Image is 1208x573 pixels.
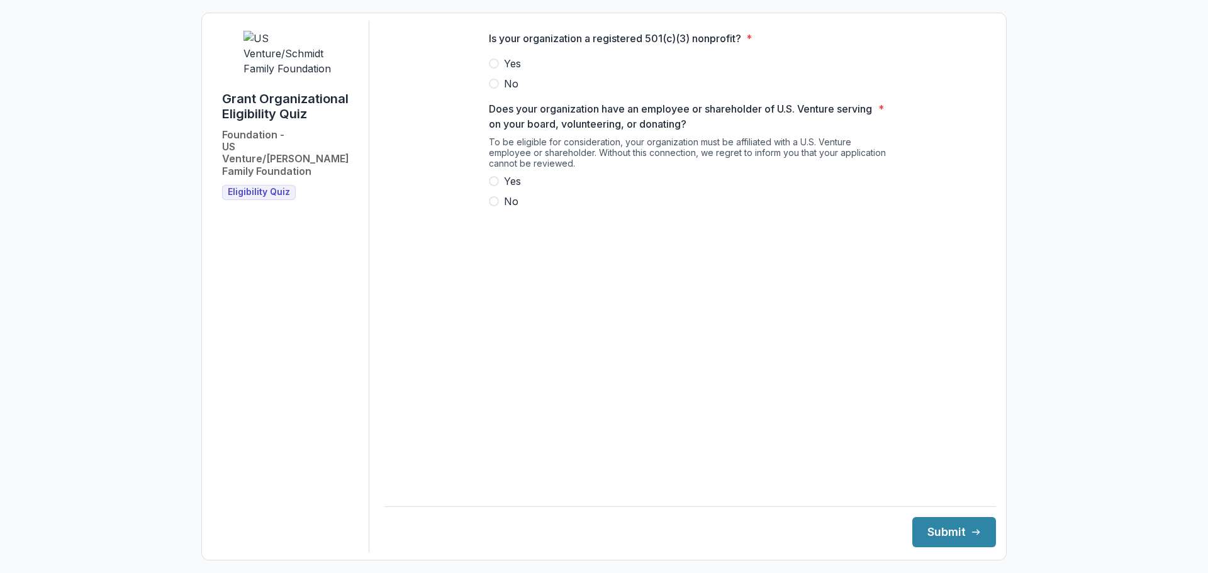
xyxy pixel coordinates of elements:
[504,194,518,209] span: No
[504,76,518,91] span: No
[243,31,338,76] img: US Venture/Schmidt Family Foundation
[489,136,892,174] div: To be eligible for consideration, your organization must be affiliated with a U.S. Venture employ...
[222,91,359,121] h1: Grant Organizational Eligibility Quiz
[222,129,359,177] h2: Foundation - US Venture/[PERSON_NAME] Family Foundation
[912,517,996,547] button: Submit
[504,56,521,71] span: Yes
[489,31,741,46] p: Is your organization a registered 501(c)(3) nonprofit?
[228,187,290,197] span: Eligibility Quiz
[504,174,521,189] span: Yes
[489,101,873,131] p: Does your organization have an employee or shareholder of U.S. Venture serving on your board, vol...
